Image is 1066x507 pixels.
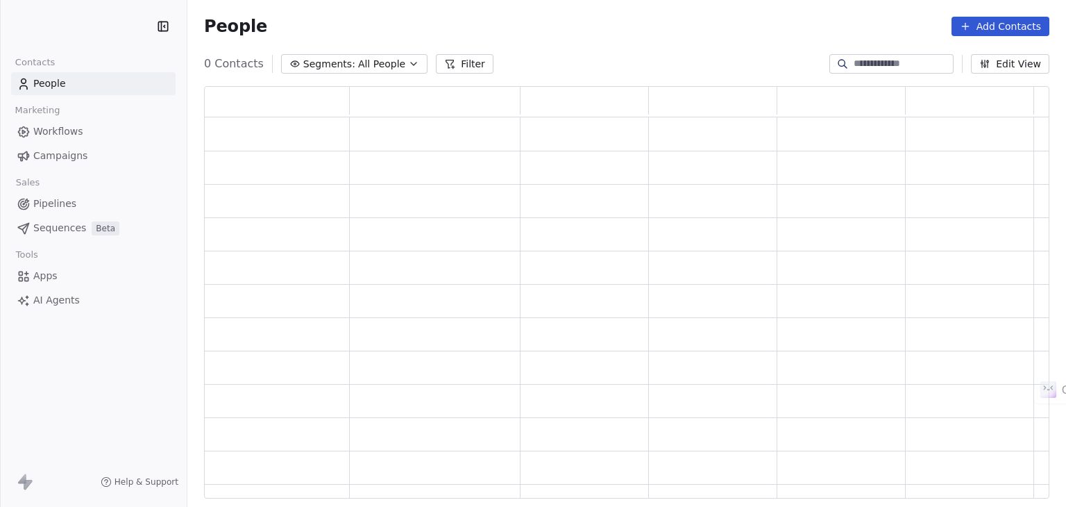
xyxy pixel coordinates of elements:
a: Campaigns [11,144,176,167]
span: AI Agents [33,293,80,308]
span: Sequences [33,221,86,235]
span: Help & Support [115,476,178,488]
span: People [33,76,66,91]
span: Pipelines [33,197,76,211]
a: Pipelines [11,192,176,215]
span: Workflows [33,124,83,139]
a: SequencesBeta [11,217,176,240]
span: Campaigns [33,149,87,163]
button: Filter [436,54,493,74]
span: Tools [10,244,44,265]
span: Segments: [303,57,355,72]
span: Beta [92,222,119,235]
button: Add Contacts [951,17,1049,36]
a: Workflows [11,120,176,143]
span: All People [358,57,405,72]
a: Help & Support [101,476,178,488]
span: Sales [10,172,46,193]
span: 0 Contacts [204,56,264,72]
a: AI Agents [11,289,176,312]
span: Apps [33,269,58,283]
button: Edit View [971,54,1049,74]
span: Marketing [9,100,66,121]
span: Contacts [9,52,61,73]
a: People [11,72,176,95]
span: People [204,16,267,37]
a: Apps [11,265,176,288]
